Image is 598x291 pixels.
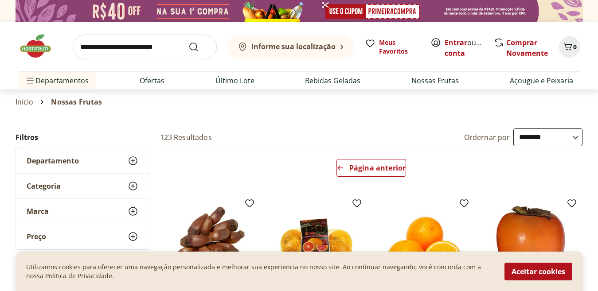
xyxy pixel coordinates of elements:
[506,38,548,58] a: Comprar Novamente
[227,35,354,59] button: Informe sua localização
[573,43,577,51] span: 0
[510,75,573,86] a: Açougue e Peixaria
[251,42,336,51] b: Informe sua localização
[167,202,251,286] img: PINHAO
[379,38,420,56] span: Meus Favoritos
[336,159,406,180] a: Página anterior
[16,128,149,146] h2: Filtros
[445,37,484,58] span: ou
[215,75,254,86] a: Último Lote
[337,164,344,171] svg: Arrow Left icon
[27,182,61,190] span: Categoria
[489,202,574,286] img: Caqui Giombo
[274,202,359,286] img: Laranja Bahia Cara-Cara Pacote 1,5kg
[73,35,217,59] input: search
[445,38,493,58] a: Criar conta
[349,164,406,171] span: Página anterior
[18,33,62,59] img: Hortifruti
[365,38,420,56] a: Meus Favoritos
[25,70,89,91] span: Departamentos
[504,263,572,280] button: Aceitar cookies
[559,36,580,58] button: Carrinho
[305,75,360,86] a: Bebidas Geladas
[411,75,459,86] a: Nossas Frutas
[25,70,35,91] button: Menu
[27,207,49,216] span: Marca
[27,232,46,241] span: Preço
[16,98,34,106] a: Início
[188,42,210,52] button: Submit Search
[160,132,212,142] h2: 123 Resultados
[16,174,149,198] button: Categoria
[382,202,466,286] img: LARANJA LIMA SELECIONADA
[464,132,510,142] label: Ordernar por
[140,75,164,86] a: Ofertas
[16,224,149,249] button: Preço
[445,38,467,47] a: Entrar
[27,156,79,165] span: Departamento
[26,263,494,280] p: Utilizamos cookies para oferecer uma navegação personalizada e melhorar sua experiencia no nosso ...
[16,199,149,224] button: Marca
[51,98,102,106] span: Nossas Frutas
[16,148,149,173] button: Departamento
